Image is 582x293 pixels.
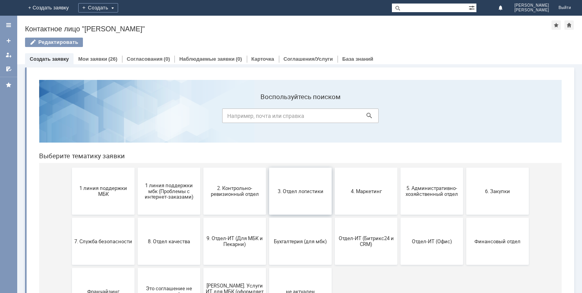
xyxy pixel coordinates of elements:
[171,144,233,191] button: 9. Отдел-ИТ (Для МБК и Пекарни)
[236,144,299,191] button: Бухгалтерия (для мбк)
[514,8,549,13] span: [PERSON_NAME]
[41,215,99,221] span: Франчайзинг
[173,112,231,123] span: 2. Контрольно-ревизионный отдел
[370,165,428,170] span: Отдел-ИТ (Офис)
[436,114,494,120] span: 6. Закупки
[105,144,167,191] button: 8. Отдел качества
[514,3,549,8] span: [PERSON_NAME]
[164,56,170,62] div: (0)
[236,94,299,141] button: 3. Отдел логистики
[370,112,428,123] span: 5. Административно-хозяйственный отдел
[302,94,365,141] button: 4. Маркетинг
[39,94,102,141] button: 1 линия поддержки МБК
[39,194,102,241] button: Франчайзинг
[173,162,231,174] span: 9. Отдел-ИТ (Для МБК и Пекарни)
[239,114,296,120] span: 3. Отдел логистики
[41,112,99,123] span: 1 линия поддержки МБК
[469,4,476,11] span: Расширенный поиск
[564,20,574,30] div: Сделать домашней страницей
[108,56,117,62] div: (26)
[189,35,346,49] input: Например, почта или справка
[127,56,163,62] a: Согласования
[236,56,242,62] div: (0)
[6,78,529,86] header: Выберите тематику заявки
[304,114,362,120] span: 4. Маркетинг
[433,144,496,191] button: Финансовый отдел
[189,19,346,27] label: Воспользуйтесь поиском
[304,162,362,174] span: Отдел-ИТ (Битрикс24 и CRM)
[368,94,430,141] button: 5. Административно-хозяйственный отдел
[239,215,296,221] span: не актуален
[30,56,69,62] a: Создать заявку
[2,49,15,61] a: Мои заявки
[2,34,15,47] a: Создать заявку
[251,56,274,62] a: Карточка
[368,144,430,191] button: Отдел-ИТ (Офис)
[105,194,167,241] button: Это соглашение не активно!
[171,94,233,141] button: 2. Контрольно-ревизионный отдел
[436,165,494,170] span: Финансовый отдел
[78,56,107,62] a: Мои заявки
[41,165,99,170] span: 7. Служба безопасности
[25,25,551,33] div: Контактное лицо "[PERSON_NAME]"
[433,94,496,141] button: 6. Закупки
[302,144,365,191] button: Отдел-ИТ (Битрикс24 и CRM)
[342,56,373,62] a: База знаний
[105,94,167,141] button: 1 линия поддержки мбк (Проблемы с интернет-заказами)
[173,209,231,226] span: [PERSON_NAME]. Услуги ИТ для МБК (оформляет L1)
[551,20,561,30] div: Добавить в избранное
[171,194,233,241] button: [PERSON_NAME]. Услуги ИТ для МБК (оформляет L1)
[2,63,15,75] a: Мои согласования
[239,165,296,170] span: Бухгалтерия (для мбк)
[107,165,165,170] span: 8. Отдел качества
[107,109,165,126] span: 1 линия поддержки мбк (Проблемы с интернет-заказами)
[107,212,165,224] span: Это соглашение не активно!
[236,194,299,241] button: не актуален
[39,144,102,191] button: 7. Служба безопасности
[78,3,118,13] div: Создать
[179,56,234,62] a: Наблюдаемые заявки
[284,56,333,62] a: Соглашения/Услуги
